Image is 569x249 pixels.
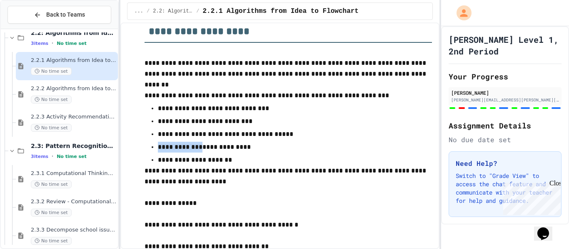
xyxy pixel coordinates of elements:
[451,97,559,103] div: [PERSON_NAME][EMAIL_ADDRESS][PERSON_NAME][DOMAIN_NAME]
[31,29,116,37] span: 2.2: Algorithms from Idea to Flowchart
[31,198,116,205] span: 2.3.2 Review - Computational Thinking - Your Problem-Solving Toolkit
[31,142,116,150] span: 2.3: Pattern Recognition & Decomposition
[534,216,561,241] iframe: chat widget
[456,172,554,205] p: Switch to "Grade View" to access the chat feature and communicate with your teacher for help and ...
[52,153,53,160] span: •
[31,180,72,188] span: No time set
[449,120,562,131] h2: Assignment Details
[202,6,358,16] span: 2.2.1 Algorithms from Idea to Flowchart
[451,89,559,96] div: [PERSON_NAME]
[196,8,199,15] span: /
[31,41,48,46] span: 3 items
[31,85,116,92] span: 2.2.2 Algorithms from Idea to Flowchart - Review
[31,124,72,132] span: No time set
[448,3,474,22] div: My Account
[31,227,116,234] span: 2.3.3 Decompose school issue using CT
[46,10,85,19] span: Back to Teams
[500,180,561,215] iframe: chat widget
[147,8,150,15] span: /
[7,6,111,24] button: Back to Teams
[57,154,87,159] span: No time set
[31,237,72,245] span: No time set
[57,41,87,46] span: No time set
[31,96,72,104] span: No time set
[31,154,48,159] span: 3 items
[456,158,554,168] h3: Need Help?
[31,209,72,217] span: No time set
[31,170,116,177] span: 2.3.1 Computational Thinking - Your Problem-Solving Toolkit
[31,57,116,64] span: 2.2.1 Algorithms from Idea to Flowchart
[31,113,116,121] span: 2.2.3 Activity Recommendation Algorithm
[134,8,143,15] span: ...
[449,71,562,82] h2: Your Progress
[449,135,562,145] div: No due date set
[449,34,562,57] h1: [PERSON_NAME] Level 1, 2nd Period
[153,8,193,15] span: 2.2: Algorithms from Idea to Flowchart
[52,40,53,47] span: •
[3,3,57,53] div: Chat with us now!Close
[31,67,72,75] span: No time set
